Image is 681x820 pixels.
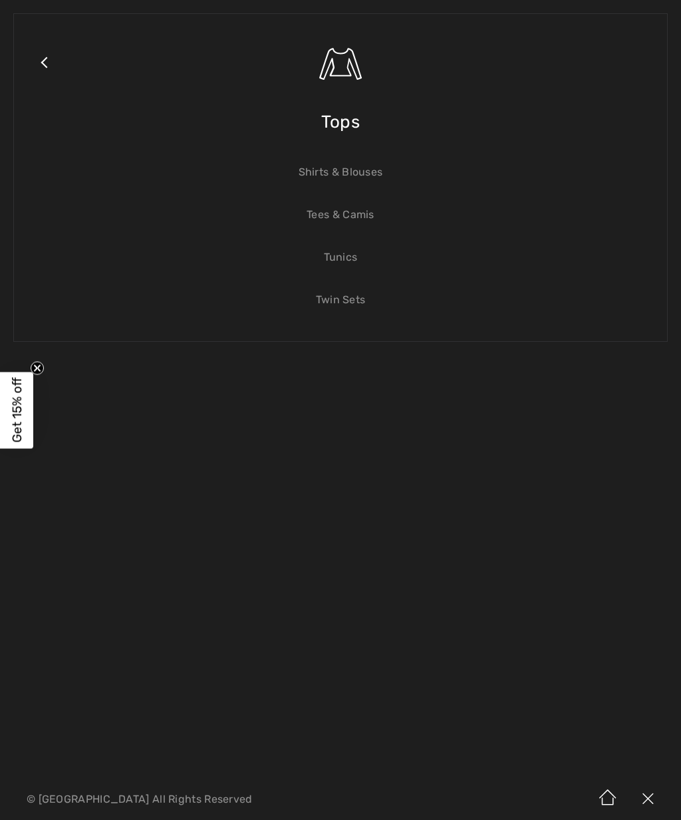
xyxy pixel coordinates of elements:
[31,9,58,21] span: Help
[27,795,400,804] p: © [GEOGRAPHIC_DATA] All Rights Reserved
[27,158,654,187] a: Shirts & Blouses
[588,779,628,820] img: Home
[27,243,654,272] a: Tunics
[321,98,360,146] span: Tops
[9,378,25,443] span: Get 15% off
[27,200,654,229] a: Tees & Camis
[628,779,668,820] img: X
[31,361,44,374] button: Close teaser
[27,285,654,315] a: Twin Sets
